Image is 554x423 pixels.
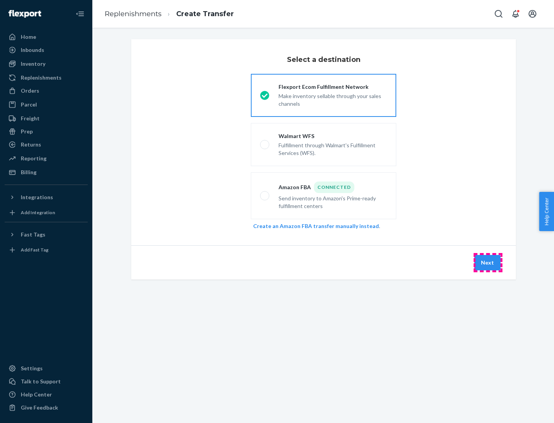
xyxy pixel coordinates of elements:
[98,3,240,25] ol: breadcrumbs
[176,10,234,18] a: Create Transfer
[279,132,387,140] div: Walmart WFS
[279,193,387,210] div: Send inventory to Amazon's Prime-ready fulfillment centers
[5,152,88,165] a: Reporting
[5,85,88,97] a: Orders
[5,207,88,219] a: Add Integration
[5,401,88,414] button: Give Feedback
[21,404,58,411] div: Give Feedback
[21,60,45,68] div: Inventory
[21,101,37,108] div: Parcel
[105,10,162,18] a: Replenishments
[525,6,540,22] button: Open account menu
[21,168,37,176] div: Billing
[5,362,88,375] a: Settings
[5,244,88,256] a: Add Fast Tag
[491,6,506,22] button: Open Search Box
[21,33,36,41] div: Home
[21,141,41,148] div: Returns
[287,55,360,65] h3: Select a destination
[72,6,88,22] button: Close Navigation
[5,125,88,138] a: Prep
[21,378,61,385] div: Talk to Support
[279,182,387,193] div: Amazon FBA
[21,193,53,201] div: Integrations
[21,246,48,253] div: Add Fast Tag
[508,6,523,22] button: Open notifications
[5,166,88,178] a: Billing
[5,375,88,388] a: Talk to Support
[5,44,88,56] a: Inbounds
[5,72,88,84] a: Replenishments
[279,91,387,108] div: Make inventory sellable through your sales channels
[253,223,379,229] a: Create an Amazon FBA transfer manually instead
[21,231,45,238] div: Fast Tags
[8,10,41,18] img: Flexport logo
[21,155,47,162] div: Reporting
[21,46,44,54] div: Inbounds
[21,74,62,82] div: Replenishments
[279,140,387,157] div: Fulfillment through Walmart's Fulfillment Services (WFS).
[474,255,501,270] button: Next
[5,388,88,401] a: Help Center
[279,83,387,91] div: Flexport Ecom Fulfillment Network
[21,115,40,122] div: Freight
[21,128,33,135] div: Prep
[314,182,354,193] div: Connected
[21,209,55,216] div: Add Integration
[5,191,88,203] button: Integrations
[5,98,88,111] a: Parcel
[5,228,88,241] button: Fast Tags
[21,391,52,398] div: Help Center
[5,31,88,43] a: Home
[5,58,88,70] a: Inventory
[5,112,88,125] a: Freight
[539,192,554,231] button: Help Center
[21,87,39,95] div: Orders
[21,365,43,372] div: Settings
[5,138,88,151] a: Returns
[253,222,394,230] div: .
